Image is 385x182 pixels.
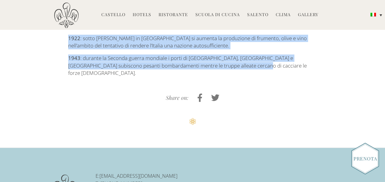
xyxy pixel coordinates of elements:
strong: 1943 [68,54,80,61]
a: Gallery [298,12,318,19]
h4: Share on: [166,95,188,101]
a: Castello [101,12,125,19]
a: Ristorante [159,12,188,19]
a: Hotels [133,12,151,19]
a: Scuola di Cucina [195,12,240,19]
img: Castello di Ugento [54,2,79,28]
p: : durante la Seconda guerra mondiale i porti di [GEOGRAPHIC_DATA], [GEOGRAPHIC_DATA] e [GEOGRAPHI... [68,54,317,77]
a: [EMAIL_ADDRESS][DOMAIN_NAME] [100,173,177,179]
a: Clima [276,12,291,19]
a: Salento [247,12,268,19]
img: Book_Button_Italian.png [351,143,379,174]
img: Italiano [370,13,376,16]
